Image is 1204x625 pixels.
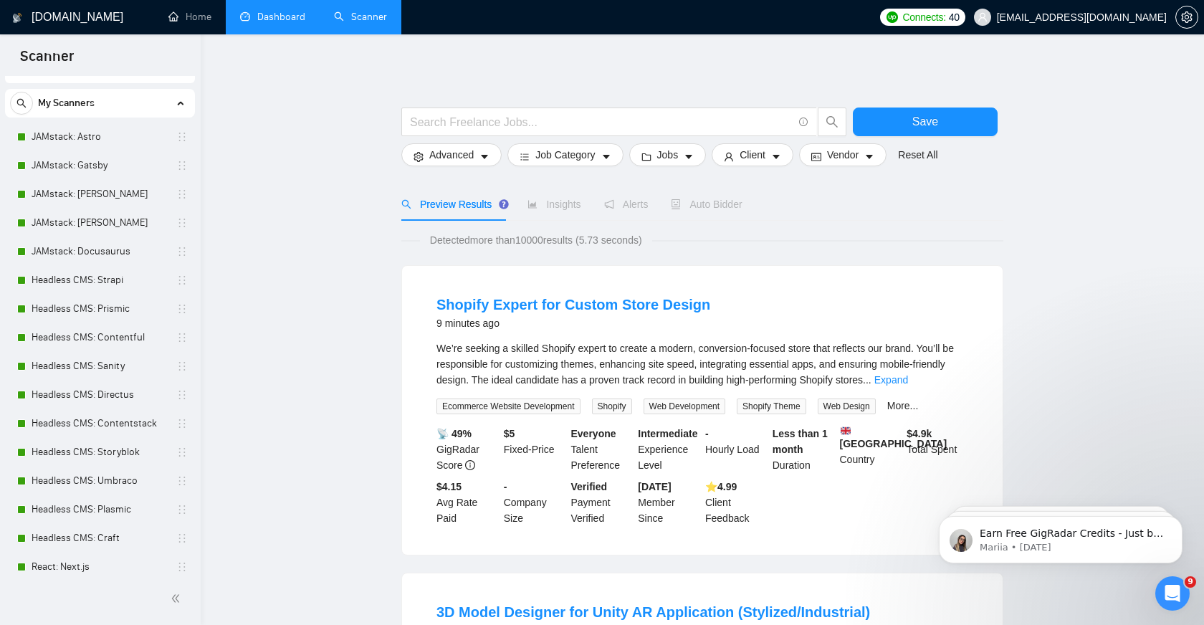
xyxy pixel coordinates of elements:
[32,409,168,438] a: Headless CMS: Contentstack
[1175,11,1198,23] a: setting
[176,389,188,401] span: holder
[504,481,507,492] b: -
[176,303,188,315] span: holder
[737,399,806,414] span: Shopify Theme
[497,198,510,211] div: Tooltip anchor
[853,108,998,136] button: Save
[724,151,734,162] span: user
[401,143,502,166] button: settingAdvancedcaret-down
[176,131,188,143] span: holder
[604,199,614,209] span: notification
[436,315,710,332] div: 9 minutes ago
[434,479,501,526] div: Avg Rate Paid
[176,160,188,171] span: holder
[841,426,851,436] img: 🇬🇧
[32,323,168,352] a: Headless CMS: Contentful
[176,275,188,286] span: holder
[436,428,472,439] b: 📡 49%
[334,11,387,23] a: searchScanner
[527,199,580,210] span: Insights
[479,151,489,162] span: caret-down
[770,426,837,473] div: Duration
[9,46,85,76] span: Scanner
[638,481,671,492] b: [DATE]
[1175,6,1198,29] button: setting
[702,479,770,526] div: Client Feedback
[434,426,501,473] div: GigRadar Score
[917,486,1204,586] iframe: Intercom notifications message
[32,438,168,467] a: Headless CMS: Storyblok
[176,246,188,257] span: holder
[863,374,871,386] span: ...
[465,460,475,470] span: info-circle
[436,399,580,414] span: Ecommerce Website Development
[902,9,945,25] span: Connects:
[571,428,616,439] b: Everyone
[436,604,870,620] a: 3D Model Designer for Unity AR Application (Stylized/Industrial)
[501,426,568,473] div: Fixed-Price
[864,151,874,162] span: caret-down
[904,426,971,473] div: Total Spent
[887,11,898,23] img: upwork-logo.png
[32,467,168,495] a: Headless CMS: Umbraco
[176,332,188,343] span: holder
[641,151,651,162] span: folder
[818,115,846,128] span: search
[657,147,679,163] span: Jobs
[436,481,462,492] b: $4.15
[799,143,887,166] button: idcardVendorcaret-down
[837,426,904,473] div: Country
[176,418,188,429] span: holder
[401,199,411,209] span: search
[176,447,188,458] span: holder
[176,475,188,487] span: holder
[10,92,33,115] button: search
[32,151,168,180] a: JAMstack: Gatsby
[773,428,828,455] b: Less than 1 month
[535,147,595,163] span: Job Category
[32,266,168,295] a: Headless CMS: Strapi
[32,495,168,524] a: Headless CMS: Plasmic
[818,108,846,136] button: search
[32,180,168,209] a: JAMstack: [PERSON_NAME]
[12,6,22,29] img: logo
[705,428,709,439] b: -
[571,481,608,492] b: Verified
[520,151,530,162] span: bars
[635,479,702,526] div: Member Since
[507,143,623,166] button: barsJob Categorycaret-down
[907,428,932,439] b: $ 4.9k
[811,151,821,162] span: idcard
[32,553,168,581] a: React: Next.js
[436,297,710,312] a: Shopify Expert for Custom Store Design
[702,426,770,473] div: Hourly Load
[705,481,737,492] b: ⭐️ 4.99
[429,147,474,163] span: Advanced
[414,151,424,162] span: setting
[240,11,305,23] a: dashboardDashboard
[568,479,636,526] div: Payment Verified
[176,533,188,544] span: holder
[436,340,968,388] div: We’re seeking a skilled Shopify expert to create a modern, conversion-focused store that reflects...
[176,189,188,200] span: holder
[635,426,702,473] div: Experience Level
[436,343,954,386] span: We’re seeking a skilled Shopify expert to create a modern, conversion-focused store that reflects...
[898,147,937,163] a: Reset All
[32,123,168,151] a: JAMstack: Astro
[176,361,188,372] span: holder
[629,143,707,166] button: folderJobscaret-down
[818,399,876,414] span: Web Design
[604,199,649,210] span: Alerts
[38,89,95,118] span: My Scanners
[601,151,611,162] span: caret-down
[638,428,697,439] b: Intermediate
[887,400,919,411] a: More...
[171,591,185,606] span: double-left
[827,147,859,163] span: Vendor
[671,199,742,210] span: Auto Bidder
[740,147,765,163] span: Client
[32,352,168,381] a: Headless CMS: Sanity
[592,399,632,414] span: Shopify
